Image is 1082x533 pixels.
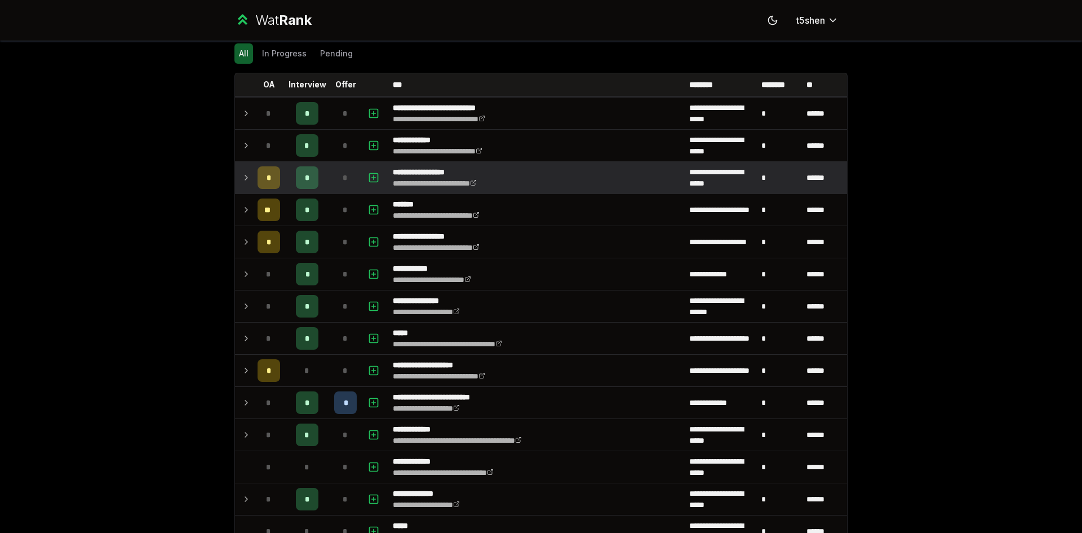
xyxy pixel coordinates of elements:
[234,11,312,29] a: WatRank
[279,12,312,28] span: Rank
[263,79,275,90] p: OA
[255,11,312,29] div: Wat
[234,43,253,64] button: All
[316,43,357,64] button: Pending
[796,14,825,27] span: t5shen
[787,10,848,30] button: t5shen
[289,79,326,90] p: Interview
[258,43,311,64] button: In Progress
[335,79,356,90] p: Offer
